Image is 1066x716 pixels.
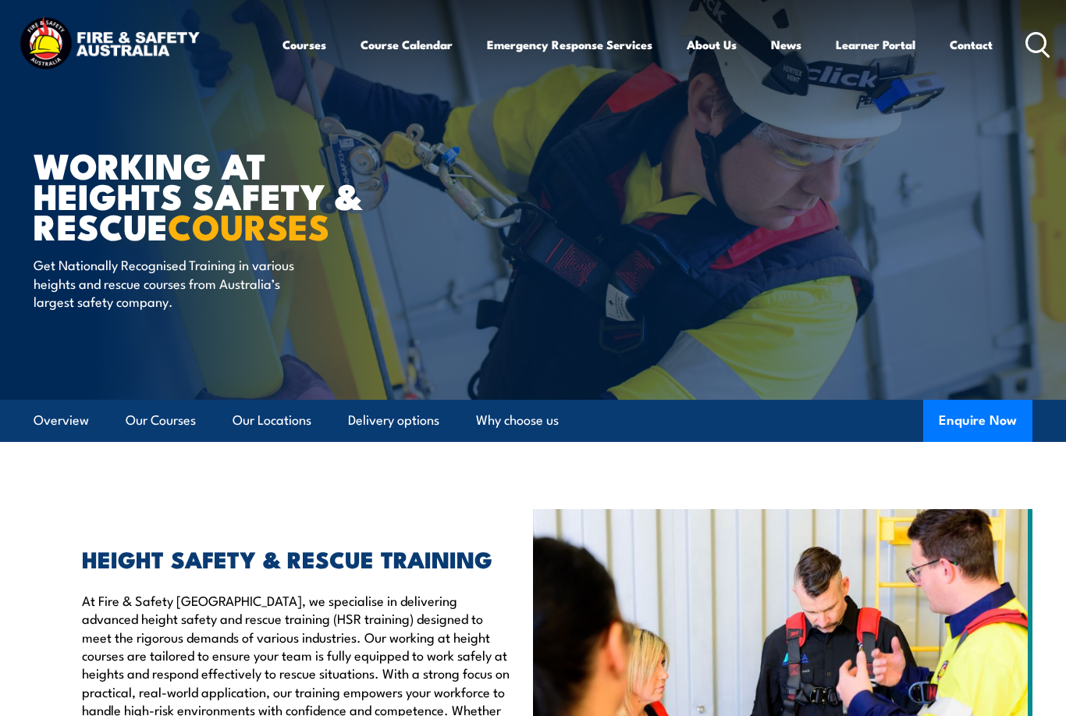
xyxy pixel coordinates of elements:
p: Get Nationally Recognised Training in various heights and rescue courses from Australia’s largest... [34,255,318,310]
a: Our Courses [126,400,196,441]
a: Why choose us [476,400,559,441]
a: Emergency Response Services [487,26,652,63]
a: Contact [950,26,993,63]
a: Delivery options [348,400,439,441]
a: News [771,26,801,63]
a: About Us [687,26,737,63]
h1: WORKING AT HEIGHTS SAFETY & RESCUE [34,149,419,240]
a: Learner Portal [836,26,915,63]
a: Overview [34,400,89,441]
a: Our Locations [233,400,311,441]
h2: HEIGHT SAFETY & RESCUE TRAINING [82,548,510,568]
button: Enquire Now [923,400,1032,442]
a: Courses [282,26,326,63]
strong: COURSES [168,198,329,252]
a: Course Calendar [361,26,453,63]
